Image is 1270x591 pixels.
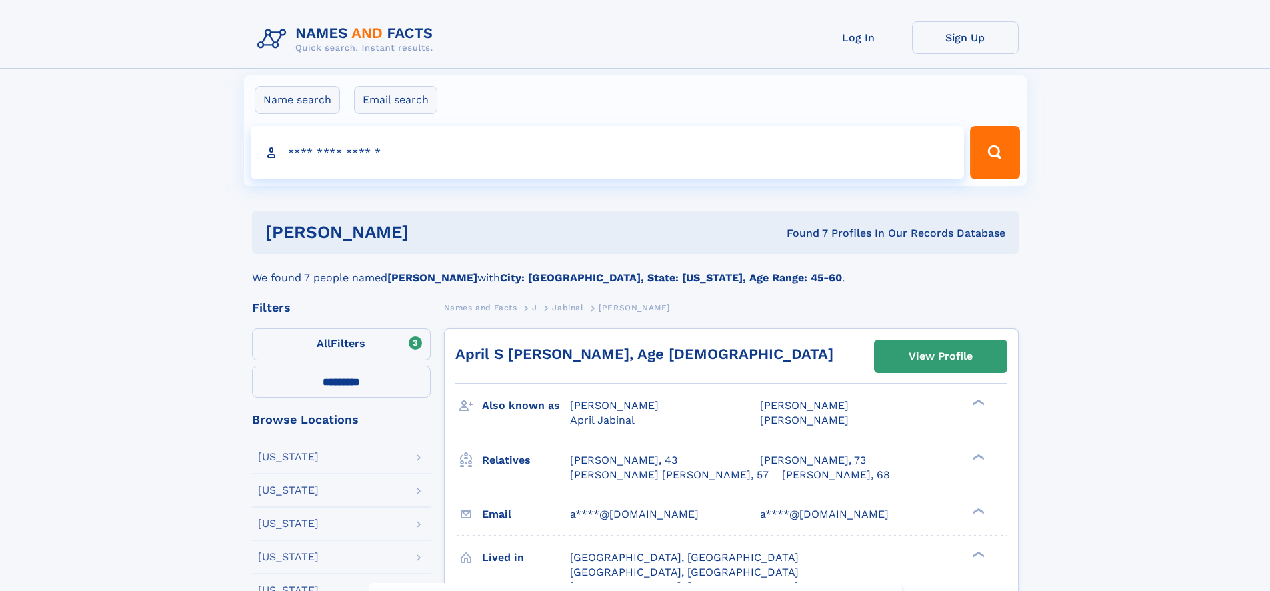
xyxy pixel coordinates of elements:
[969,398,985,407] div: ❯
[912,21,1019,54] a: Sign Up
[258,485,319,496] div: [US_STATE]
[969,506,985,515] div: ❯
[252,328,431,360] label: Filters
[482,394,570,417] h3: Also known as
[251,126,965,179] input: search input
[354,86,437,114] label: Email search
[782,468,890,482] a: [PERSON_NAME], 68
[258,552,319,562] div: [US_STATE]
[570,399,659,412] span: [PERSON_NAME]
[265,224,598,241] h1: [PERSON_NAME]
[570,566,799,578] span: [GEOGRAPHIC_DATA], [GEOGRAPHIC_DATA]
[455,346,833,362] a: April S [PERSON_NAME], Age [DEMOGRAPHIC_DATA]
[570,414,635,426] span: April Jabinal
[258,452,319,462] div: [US_STATE]
[482,503,570,526] h3: Email
[570,468,769,482] a: [PERSON_NAME] [PERSON_NAME], 57
[969,550,985,558] div: ❯
[570,551,799,564] span: [GEOGRAPHIC_DATA], [GEOGRAPHIC_DATA]
[444,299,517,316] a: Names and Facts
[875,340,1007,372] a: View Profile
[760,414,849,426] span: [PERSON_NAME]
[258,518,319,529] div: [US_STATE]
[252,21,444,57] img: Logo Names and Facts
[969,452,985,461] div: ❯
[500,271,842,284] b: City: [GEOGRAPHIC_DATA], State: [US_STATE], Age Range: 45-60
[482,546,570,569] h3: Lived in
[532,303,537,312] span: J
[909,341,973,372] div: View Profile
[387,271,477,284] b: [PERSON_NAME]
[760,453,866,468] a: [PERSON_NAME], 73
[532,299,537,316] a: J
[552,303,583,312] span: Jabinal
[599,303,670,312] span: [PERSON_NAME]
[970,126,1019,179] button: Search Button
[570,453,677,468] a: [PERSON_NAME], 43
[597,226,1005,241] div: Found 7 Profiles In Our Records Database
[805,21,912,54] a: Log In
[760,399,849,412] span: [PERSON_NAME]
[252,254,1019,286] div: We found 7 people named with .
[252,414,431,426] div: Browse Locations
[252,302,431,314] div: Filters
[482,449,570,472] h3: Relatives
[552,299,583,316] a: Jabinal
[255,86,340,114] label: Name search
[317,337,331,350] span: All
